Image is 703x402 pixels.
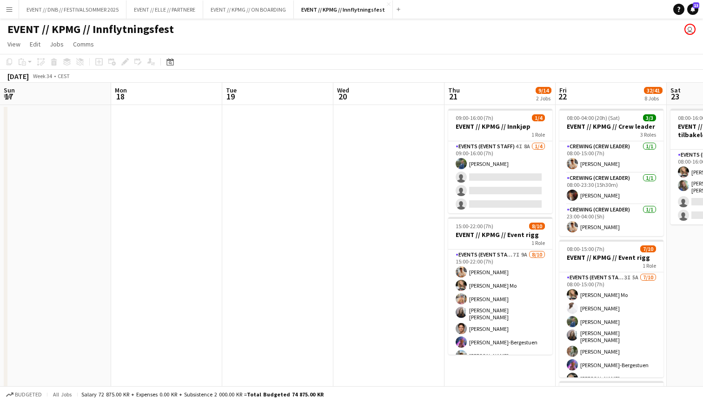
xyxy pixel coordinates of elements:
span: 8/10 [529,223,545,230]
div: 8 Jobs [644,95,662,102]
app-card-role: Crewing (Crew Leader)1/123:00-04:00 (5h)[PERSON_NAME] [559,204,663,236]
span: Edit [30,40,40,48]
h3: EVENT // KPMG // Event rigg [559,253,663,262]
app-card-role: Crewing (Crew Leader)1/108:00-15:00 (7h)[PERSON_NAME] [559,141,663,173]
span: Comms [73,40,94,48]
app-job-card: 09:00-16:00 (7h)1/4EVENT // KPMG // Innkjøp1 RoleEvents (Event Staff)4I8A1/409:00-16:00 (7h)[PERS... [448,109,552,213]
h1: EVENT // KPMG // Innflytningsfest [7,22,174,36]
span: 08:00-15:00 (7h) [567,245,604,252]
button: Budgeted [5,389,43,400]
span: All jobs [51,391,73,398]
button: EVENT // ELLE // PARTNERE [126,0,203,19]
app-card-role: Crewing (Crew Leader)1/108:00-23:30 (15h30m)[PERSON_NAME] [559,173,663,204]
div: Salary 72 875.00 KR + Expenses 0.00 KR + Subsistence 2 000.00 KR = [81,391,324,398]
span: Wed [337,86,349,94]
span: 1 Role [643,262,656,269]
h3: EVENT // KPMG // Event rigg [448,231,552,239]
span: 19 [225,91,237,102]
app-job-card: 08:00-04:00 (20h) (Sat)3/3EVENT // KPMG // Crew leader3 RolesCrewing (Crew Leader)1/108:00-15:00 ... [559,109,663,236]
button: EVENT // KPMG // Innflytningsfest [294,0,393,19]
span: 1 Role [531,239,545,246]
a: Comms [69,38,98,50]
span: 13 [693,2,699,8]
span: 3/3 [643,114,656,121]
app-user-avatar: Daniel Andersen [684,24,696,35]
a: Jobs [46,38,67,50]
span: 32/41 [644,87,663,94]
button: EVENT // DNB // FESTIVALSOMMER 2025 [19,0,126,19]
span: 08:00-04:00 (20h) (Sat) [567,114,620,121]
button: EVENT // KPMG // ON BOARDING [203,0,294,19]
span: Fri [559,86,567,94]
span: 1 Role [531,131,545,138]
span: 21 [447,91,460,102]
span: 17 [2,91,15,102]
app-job-card: 15:00-22:00 (7h)8/10EVENT // KPMG // Event rigg1 RoleEvents (Event Staff)7I9A8/1015:00-22:00 (7h)... [448,217,552,355]
span: Week 34 [31,72,54,79]
span: Sat [670,86,681,94]
span: Budgeted [15,391,42,398]
span: 1/4 [532,114,545,121]
div: 2 Jobs [536,95,551,102]
span: 3 Roles [640,131,656,138]
span: Tue [226,86,237,94]
span: 09:00-16:00 (7h) [456,114,493,121]
div: [DATE] [7,72,29,81]
span: Sun [4,86,15,94]
span: Mon [115,86,127,94]
span: 15:00-22:00 (7h) [456,223,493,230]
span: 7/10 [640,245,656,252]
h3: EVENT // KPMG // Innkjøp [448,122,552,131]
span: 18 [113,91,127,102]
span: 20 [336,91,349,102]
div: CEST [58,72,70,79]
span: 9/14 [536,87,551,94]
a: 13 [687,4,698,15]
span: 22 [558,91,567,102]
span: 23 [669,91,681,102]
app-card-role: Events (Event Staff)4I8A1/409:00-16:00 (7h)[PERSON_NAME] [448,141,552,213]
a: View [4,38,24,50]
h3: EVENT // KPMG // Crew leader [559,122,663,131]
span: Thu [448,86,460,94]
span: Jobs [50,40,64,48]
span: Total Budgeted 74 875.00 KR [247,391,324,398]
app-job-card: 08:00-15:00 (7h)7/10EVENT // KPMG // Event rigg1 RoleEvents (Event Staff)3I5A7/1008:00-15:00 (7h)... [559,240,663,377]
a: Edit [26,38,44,50]
span: View [7,40,20,48]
